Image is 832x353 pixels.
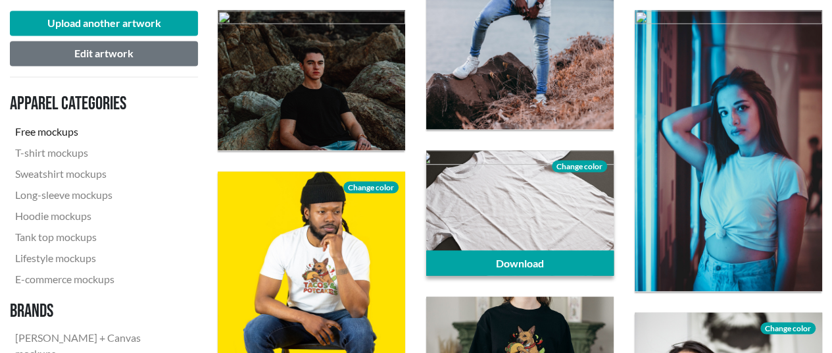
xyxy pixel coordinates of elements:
a: Download [426,250,614,275]
span: Change color [343,181,399,193]
button: Edit artwork [10,41,198,66]
a: Hoodie mockups [10,205,187,226]
a: E-commerce mockups [10,268,187,289]
h3: Brands [10,300,187,322]
a: Free mockups [10,121,187,142]
a: Lifestyle mockups [10,247,187,268]
a: T-shirt mockups [10,142,187,163]
a: Sweatshirt mockups [10,163,187,184]
a: Long-sleeve mockups [10,184,187,205]
span: Change color [552,160,607,172]
h3: Apparel categories [10,93,187,115]
button: Upload another artwork [10,11,198,36]
span: Change color [760,322,816,334]
a: Tank top mockups [10,226,187,247]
